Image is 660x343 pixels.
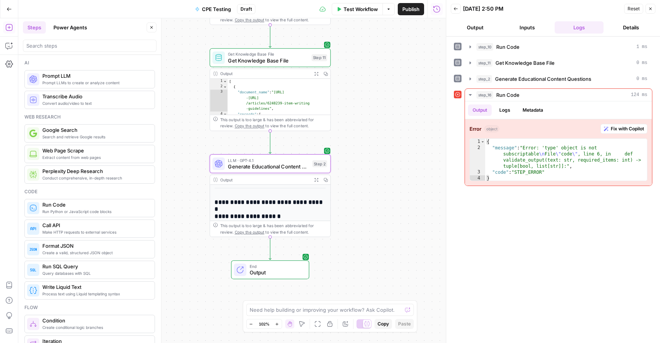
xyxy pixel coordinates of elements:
span: Prompt LLMs to create or analyze content [42,80,148,86]
div: 4 [470,175,485,181]
button: Logs [555,21,604,34]
span: Make HTTP requests to external services [42,229,148,235]
button: 124 ms [465,89,652,101]
span: Output [250,269,303,276]
span: 102% [259,321,269,327]
span: Run Code [496,91,520,99]
div: Step 11 [311,54,327,61]
span: Toggle code folding, rows 4 through 8 [223,112,227,117]
span: Google Search [42,126,148,134]
g: Edge from step_2 to end [269,237,271,260]
div: 1 [470,139,485,145]
span: Toggle code folding, rows 2 through 9 [223,84,227,90]
span: Conduct comprehensive, in-depth research [42,175,148,181]
span: Run Python or JavaScript code blocks [42,208,148,215]
button: 0 ms [465,73,652,85]
span: Get Knowledge Base File [228,56,308,64]
button: Fix with Copilot [600,124,647,134]
span: Web Page Scrape [42,147,148,154]
div: Output [220,176,309,183]
div: Code [24,188,155,195]
span: Prompt LLM [42,72,148,80]
span: step_10 [476,43,493,51]
div: EndOutput [210,260,331,279]
span: step_16 [476,91,493,99]
button: Logs [495,104,515,116]
div: 1 [210,79,228,84]
span: Perplexity Deep Research [42,167,148,175]
span: Test Workflow [344,5,378,13]
span: step_2 [476,75,492,83]
div: This output is too large & has been abbreviated for review. to view the full content. [220,223,327,235]
input: Search steps [26,42,153,50]
span: 0 ms [636,75,647,82]
button: Copy [374,319,392,329]
button: 1 ms [465,41,652,53]
span: Create a valid, structured JSON object [42,250,148,256]
span: Paste [398,321,411,327]
div: Flow [24,304,155,311]
g: Edge from step_11 to step_2 [269,131,271,153]
strong: Error [470,125,481,133]
span: Draft [240,6,252,13]
span: Transcribe Audio [42,93,148,100]
span: Generate Educational Content Questions [228,163,309,170]
span: Create conditional logic branches [42,324,148,330]
span: 1 ms [636,43,647,50]
div: Step 2 [312,160,327,167]
div: 2 [470,145,485,169]
span: Query databases with SQL [42,270,148,276]
span: Copy the output [235,123,265,128]
div: Output [220,71,309,77]
div: This output is too large & has been abbreviated for review. to view the full content. [220,117,327,129]
div: Web research [24,114,155,120]
button: CPE Testing [190,3,236,15]
span: Run Code [42,201,148,208]
span: LLM · GPT-4.1 [228,157,309,163]
span: Search and retrieve Google results [42,134,148,140]
button: Power Agents [49,21,92,34]
span: Run SQL Query [42,263,148,270]
div: 3 [470,169,485,175]
div: 124 ms [465,101,652,186]
span: Get Knowledge Base File [228,51,308,57]
span: Call API [42,221,148,229]
span: Reset [628,5,640,12]
div: Ai [24,59,155,66]
span: End [250,263,303,269]
span: Format JSON [42,242,148,250]
span: Write Liquid Text [42,283,148,291]
span: Condition [42,317,148,324]
span: Publish [402,5,420,13]
span: 124 ms [631,91,647,98]
span: Generate Educational Content Questions [495,75,591,83]
button: Publish [398,3,424,15]
span: Run Code [496,43,520,51]
span: Convert audio/video to text [42,100,148,106]
button: Output [468,104,492,116]
button: Reset [624,4,643,14]
span: Extract content from web pages [42,154,148,160]
button: Details [607,21,655,34]
div: 3 [210,90,228,111]
span: CPE Testing [202,5,231,13]
button: Test Workflow [332,3,382,15]
button: Inputs [503,21,552,34]
button: Metadata [518,104,548,116]
span: Process text using Liquid templating syntax [42,291,148,297]
span: object [484,125,499,132]
span: Copy the output [235,230,265,234]
span: step_11 [476,59,492,67]
span: Fix with Copilot [611,125,644,132]
span: Copy the output [235,18,265,22]
button: Steps [23,21,46,34]
button: Output [451,21,500,34]
span: Toggle code folding, rows 1 through 10 [223,79,227,84]
div: 2 [210,84,228,90]
span: Toggle code folding, rows 1 through 4 [481,139,485,145]
div: Get Knowledge Base FileGet Knowledge Base FileStep 11Output[ { "document_name":"[URL] -[URL] /art... [210,48,331,131]
span: 0 ms [636,59,647,66]
span: Get Knowledge Base File [495,59,555,67]
div: This output is too large & has been abbreviated for review. to view the full content. [220,11,327,23]
span: Copy [378,321,389,327]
